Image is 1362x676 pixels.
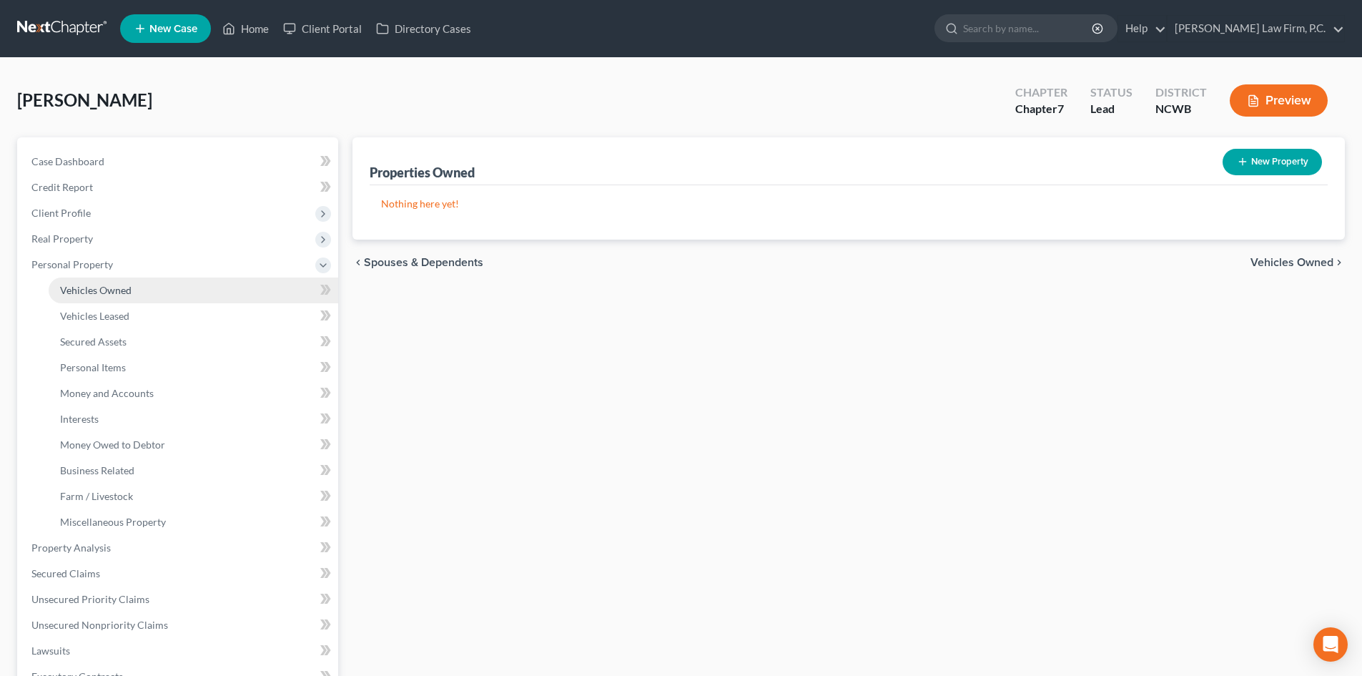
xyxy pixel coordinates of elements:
a: Vehicles Owned [49,278,338,303]
div: Chapter [1015,101,1067,117]
a: Home [215,16,276,41]
span: Secured Claims [31,567,100,579]
a: Personal Items [49,355,338,381]
span: Vehicles Owned [60,284,132,296]
a: Secured Claims [20,561,338,587]
span: Lawsuits [31,645,70,657]
span: 7 [1057,102,1064,115]
a: Unsecured Nonpriority Claims [20,612,338,638]
span: Vehicles Owned [1250,257,1333,268]
div: Status [1090,84,1132,101]
a: Property Analysis [20,535,338,561]
button: Vehicles Owned chevron_right [1250,257,1345,268]
div: District [1155,84,1207,101]
span: Interests [60,413,99,425]
i: chevron_left [352,257,364,268]
button: chevron_left Spouses & Dependents [352,257,483,268]
span: Unsecured Nonpriority Claims [31,619,168,631]
p: Nothing here yet! [381,197,1316,211]
div: Chapter [1015,84,1067,101]
span: Spouses & Dependents [364,257,483,268]
i: chevron_right [1333,257,1345,268]
a: Secured Assets [49,329,338,355]
a: Money Owed to Debtor [49,432,338,458]
a: Farm / Livestock [49,484,338,509]
span: Client Profile [31,207,91,219]
span: Case Dashboard [31,155,104,167]
span: Real Property [31,232,93,245]
span: Money and Accounts [60,387,154,399]
a: Lawsuits [20,638,338,664]
span: New Case [149,24,197,34]
span: Miscellaneous Property [60,516,166,528]
span: Property Analysis [31,542,111,554]
span: [PERSON_NAME] [17,89,152,110]
a: Client Portal [276,16,369,41]
a: Money and Accounts [49,381,338,406]
button: Preview [1230,84,1328,117]
a: Miscellaneous Property [49,509,338,535]
a: Credit Report [20,175,338,200]
a: Directory Cases [369,16,478,41]
span: Business Related [60,464,134,476]
div: Properties Owned [370,164,475,181]
a: [PERSON_NAME] Law Firm, P.C. [1168,16,1344,41]
span: Credit Report [31,181,93,193]
span: Secured Assets [60,335,127,348]
a: Case Dashboard [20,149,338,175]
div: NCWB [1155,101,1207,117]
a: Business Related [49,458,338,484]
button: New Property [1223,149,1322,175]
span: Farm / Livestock [60,490,133,502]
span: Money Owed to Debtor [60,439,165,451]
div: Lead [1090,101,1132,117]
div: Open Intercom Messenger [1313,627,1348,662]
a: Unsecured Priority Claims [20,587,338,612]
span: Personal Property [31,258,113,270]
a: Vehicles Leased [49,303,338,329]
span: Personal Items [60,361,126,373]
span: Vehicles Leased [60,310,129,322]
input: Search by name... [963,15,1094,41]
a: Interests [49,406,338,432]
span: Unsecured Priority Claims [31,593,149,605]
a: Help [1118,16,1166,41]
